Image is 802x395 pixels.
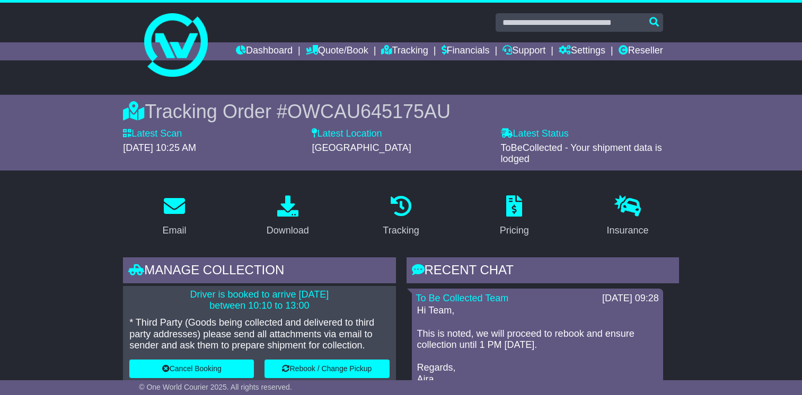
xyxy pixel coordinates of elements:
[129,360,254,378] button: Cancel Booking
[123,142,196,153] span: [DATE] 10:25 AM
[417,305,658,385] p: Hi Team, This is noted, we will proceed to rebook and ensure collection until 1 PM [DATE]. Regard...
[265,360,389,378] button: Rebook / Change Pickup
[500,223,529,238] div: Pricing
[306,42,368,60] a: Quote/Book
[163,223,187,238] div: Email
[407,257,679,286] div: RECENT CHAT
[312,128,382,140] label: Latest Location
[267,223,309,238] div: Download
[383,223,419,238] div: Tracking
[376,192,426,241] a: Tracking
[129,317,389,352] p: * Third Party (Goods being collected and delivered to third party addresses) please send all atta...
[139,383,292,391] span: © One World Courier 2025. All rights reserved.
[501,128,569,140] label: Latest Status
[501,142,662,165] span: ToBeCollected - Your shipment data is lodged
[236,42,293,60] a: Dashboard
[600,192,655,241] a: Insurance
[156,192,193,241] a: Email
[606,223,648,238] div: Insurance
[493,192,536,241] a: Pricing
[123,257,395,286] div: Manage collection
[559,42,605,60] a: Settings
[312,142,411,153] span: [GEOGRAPHIC_DATA]
[123,100,679,123] div: Tracking Order #
[260,192,316,241] a: Download
[602,293,659,304] div: [DATE] 09:28
[619,42,663,60] a: Reseller
[381,42,428,60] a: Tracking
[442,42,490,60] a: Financials
[123,128,182,140] label: Latest Scan
[129,289,389,312] p: Driver is booked to arrive [DATE] between 10:10 to 13:00
[287,101,451,122] span: OWCAU645175AU
[416,293,509,303] a: To Be Collected Team
[503,42,545,60] a: Support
